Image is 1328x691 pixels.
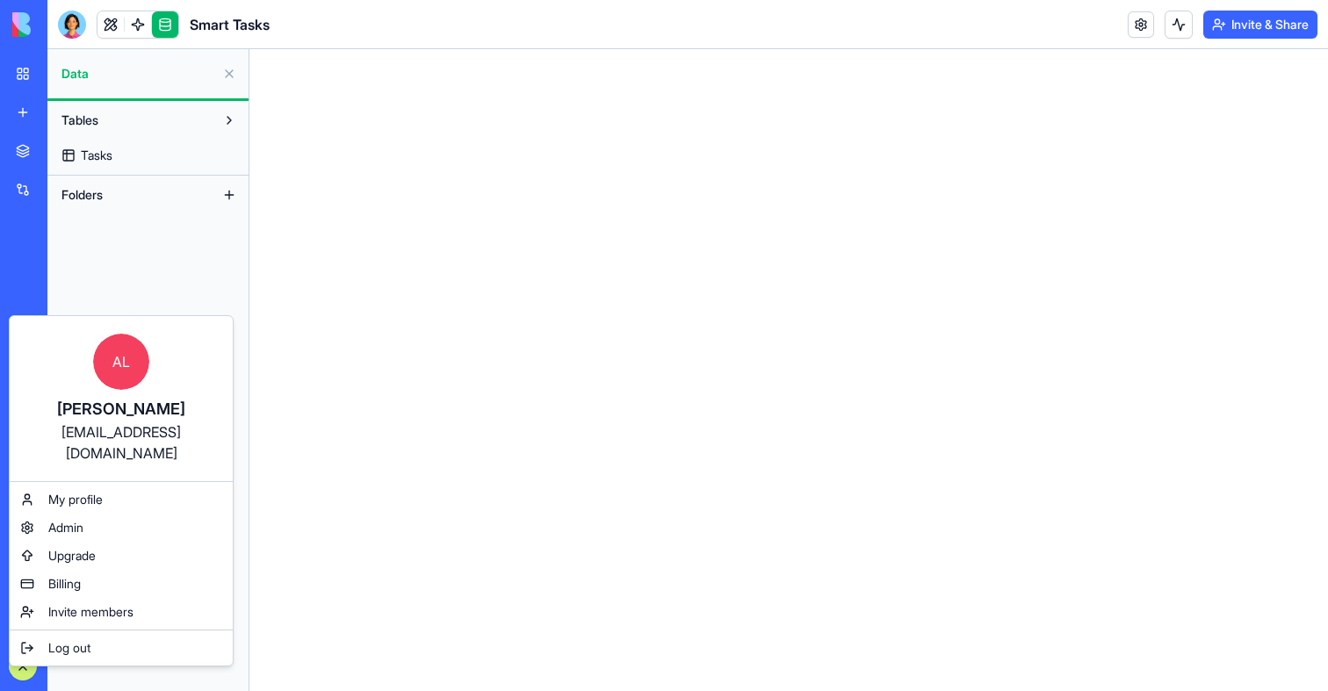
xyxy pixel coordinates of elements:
[93,334,149,390] span: AL
[13,514,229,542] a: Admin
[27,421,215,464] div: [EMAIL_ADDRESS][DOMAIN_NAME]
[27,397,215,421] div: [PERSON_NAME]
[13,542,229,570] a: Upgrade
[13,570,229,598] a: Billing
[48,603,134,621] span: Invite members
[48,519,83,536] span: Admin
[13,598,229,626] a: Invite members
[48,575,81,593] span: Billing
[13,320,229,478] a: AL[PERSON_NAME][EMAIL_ADDRESS][DOMAIN_NAME]
[48,547,96,565] span: Upgrade
[13,486,229,514] a: My profile
[48,491,103,508] span: My profile
[48,639,90,657] span: Log out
